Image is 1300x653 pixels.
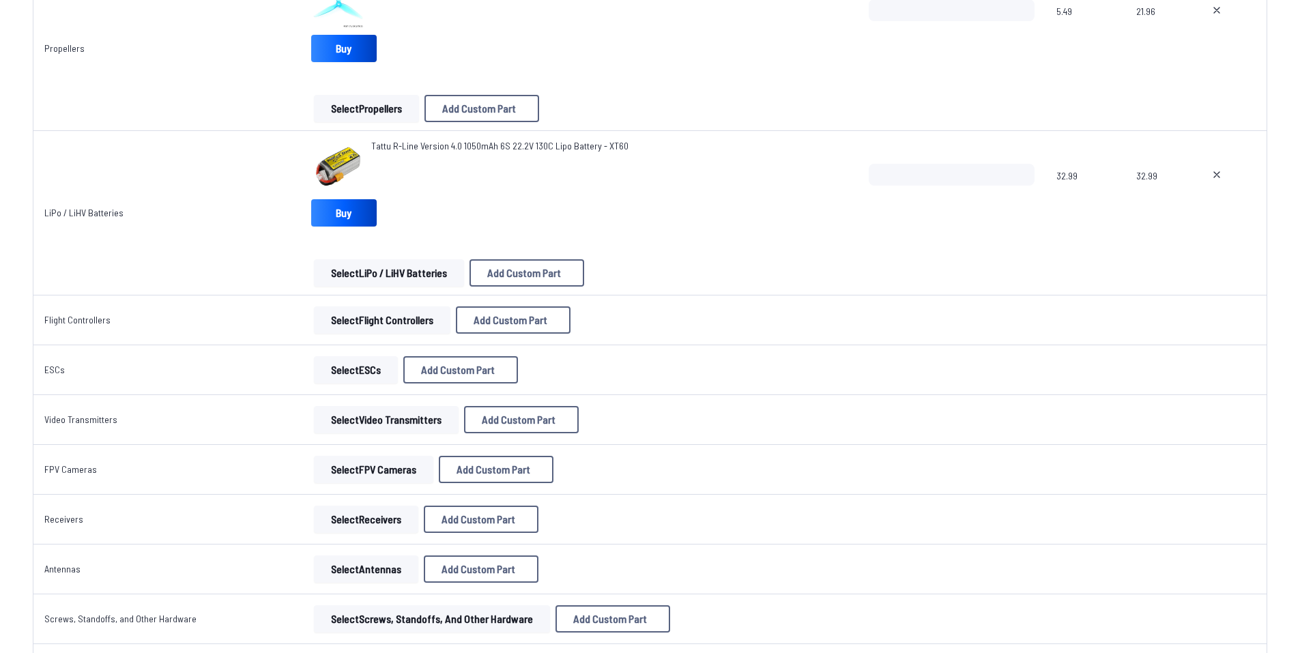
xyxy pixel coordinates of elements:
[44,513,83,525] a: Receivers
[314,306,450,334] button: SelectFlight Controllers
[439,456,553,483] button: Add Custom Part
[311,456,436,483] a: SelectFPV Cameras
[311,95,422,122] a: SelectPropellers
[44,463,97,475] a: FPV Cameras
[482,414,555,425] span: Add Custom Part
[470,259,584,287] button: Add Custom Part
[314,506,418,533] button: SelectReceivers
[457,464,530,475] span: Add Custom Part
[314,356,398,383] button: SelectESCs
[424,506,538,533] button: Add Custom Part
[474,315,547,325] span: Add Custom Part
[44,364,65,375] a: ESCs
[314,406,459,433] button: SelectVideo Transmitters
[1136,164,1178,229] span: 32.99
[442,514,515,525] span: Add Custom Part
[573,613,647,624] span: Add Custom Part
[44,563,81,575] a: Antennas
[403,356,518,383] button: Add Custom Part
[314,456,433,483] button: SelectFPV Cameras
[44,207,124,218] a: LiPo / LiHV Batteries
[421,364,495,375] span: Add Custom Part
[311,406,461,433] a: SelectVideo Transmitters
[311,306,453,334] a: SelectFlight Controllers
[371,139,629,153] a: Tattu R-Line Version 4.0 1050mAh 6S 22.2V 130C Lipo Battery - XT60
[44,42,85,54] a: Propellers
[311,605,553,633] a: SelectScrews, Standoffs, and Other Hardware
[555,605,670,633] button: Add Custom Part
[44,314,111,325] a: Flight Controllers
[487,267,561,278] span: Add Custom Part
[311,506,421,533] a: SelectReceivers
[314,605,550,633] button: SelectScrews, Standoffs, and Other Hardware
[314,555,418,583] button: SelectAntennas
[424,555,538,583] button: Add Custom Part
[456,306,570,334] button: Add Custom Part
[464,406,579,433] button: Add Custom Part
[442,564,515,575] span: Add Custom Part
[44,613,197,624] a: Screws, Standoffs, and Other Hardware
[424,95,539,122] button: Add Custom Part
[442,103,516,114] span: Add Custom Part
[44,413,117,425] a: Video Transmitters
[311,356,401,383] a: SelectESCs
[314,95,419,122] button: SelectPropellers
[311,35,377,62] a: Buy
[311,199,377,227] a: Buy
[314,259,464,287] button: SelectLiPo / LiHV Batteries
[1056,164,1114,229] span: 32.99
[371,140,629,151] span: Tattu R-Line Version 4.0 1050mAh 6S 22.2V 130C Lipo Battery - XT60
[311,259,467,287] a: SelectLiPo / LiHV Batteries
[311,555,421,583] a: SelectAntennas
[311,139,366,194] img: image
